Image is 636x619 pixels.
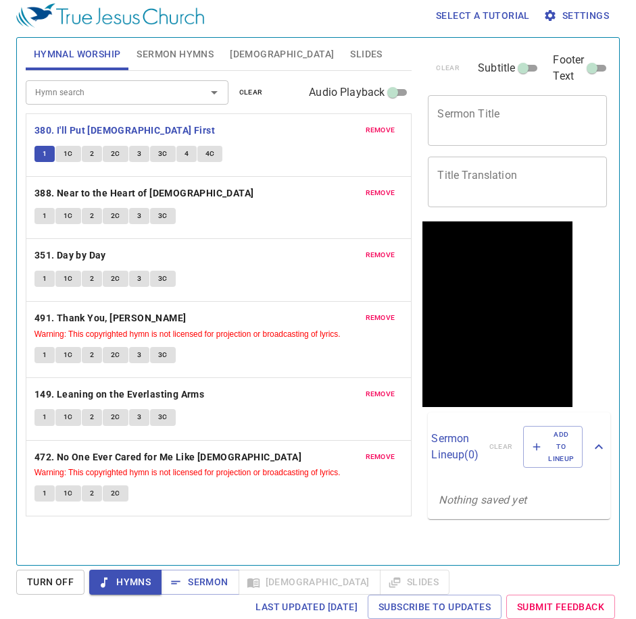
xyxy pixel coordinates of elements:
[103,485,128,502] button: 2C
[34,485,55,502] button: 1
[43,148,47,160] span: 1
[34,46,121,63] span: Hymnal Worship
[111,349,120,361] span: 2C
[27,574,74,591] span: Turn Off
[358,310,403,326] button: remove
[436,7,530,24] span: Select a tutorial
[541,3,614,28] button: Settings
[150,347,176,363] button: 3C
[129,146,149,162] button: 3
[55,271,81,287] button: 1C
[90,487,94,500] span: 2
[150,409,176,425] button: 3C
[230,46,334,63] span: [DEMOGRAPHIC_DATA]
[358,122,403,138] button: remove
[43,411,47,423] span: 1
[111,210,120,222] span: 2C
[34,329,341,339] small: Warning: This copyrighted hymn is not licensed for projection or broadcasting of lyrics.
[205,148,215,160] span: 4C
[231,84,271,101] button: clear
[431,3,535,28] button: Select a tutorial
[64,273,73,285] span: 1C
[158,148,168,160] span: 3C
[428,412,610,482] div: Sermon Lineup(0)clearAdd to Lineup
[366,312,395,324] span: remove
[82,208,102,224] button: 2
[43,487,47,500] span: 1
[55,485,81,502] button: 1C
[172,574,228,591] span: Sermon
[358,185,403,201] button: remove
[176,146,197,162] button: 4
[532,429,574,466] span: Add to Lineup
[517,599,604,616] span: Submit Feedback
[43,349,47,361] span: 1
[255,599,358,616] span: Last updated [DATE]
[378,599,491,616] span: Subscribe to Updates
[111,148,120,160] span: 2C
[16,570,84,595] button: Turn Off
[309,84,385,101] span: Audio Playback
[137,273,141,285] span: 3
[422,221,572,407] iframe: from-child
[150,208,176,224] button: 3C
[239,86,263,99] span: clear
[553,52,584,84] span: Footer Text
[34,185,254,202] b: 388. Near to the Heart of [DEMOGRAPHIC_DATA]
[366,451,395,463] span: remove
[205,83,224,102] button: Open
[34,310,189,327] button: 491. Thank You, [PERSON_NAME]
[55,347,81,363] button: 1C
[82,271,102,287] button: 2
[43,210,47,222] span: 1
[89,570,162,595] button: Hymns
[103,347,128,363] button: 2C
[34,208,55,224] button: 1
[111,273,120,285] span: 2C
[137,349,141,361] span: 3
[34,347,55,363] button: 1
[103,409,128,425] button: 2C
[158,210,168,222] span: 3C
[34,247,106,264] b: 351. Day by Day
[129,347,149,363] button: 3
[34,310,187,327] b: 491. Thank You, [PERSON_NAME]
[366,187,395,199] span: remove
[158,411,168,423] span: 3C
[150,271,176,287] button: 3C
[55,208,81,224] button: 1C
[129,271,149,287] button: 3
[523,426,583,468] button: Add to Lineup
[55,409,81,425] button: 1C
[161,570,239,595] button: Sermon
[366,388,395,400] span: remove
[350,46,382,63] span: Slides
[111,411,120,423] span: 2C
[64,487,73,500] span: 1C
[34,386,207,403] button: 149. Leaning on the Everlasting Arms
[137,148,141,160] span: 3
[100,574,151,591] span: Hymns
[82,347,102,363] button: 2
[34,386,204,403] b: 149. Leaning on the Everlasting Arms
[358,247,403,263] button: remove
[34,449,301,466] b: 472. No One Ever Cared for Me Like [DEMOGRAPHIC_DATA]
[111,487,120,500] span: 2C
[103,146,128,162] button: 2C
[358,449,403,465] button: remove
[34,409,55,425] button: 1
[137,210,141,222] span: 3
[34,146,55,162] button: 1
[137,46,214,63] span: Sermon Hymns
[197,146,223,162] button: 4C
[34,271,55,287] button: 1
[34,185,256,202] button: 388. Near to the Heart of [DEMOGRAPHIC_DATA]
[55,146,81,162] button: 1C
[158,273,168,285] span: 3C
[478,60,515,76] span: Subtitle
[129,208,149,224] button: 3
[439,493,527,506] i: Nothing saved yet
[358,386,403,402] button: remove
[90,273,94,285] span: 2
[34,122,215,139] b: 380. I'll Put [DEMOGRAPHIC_DATA] First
